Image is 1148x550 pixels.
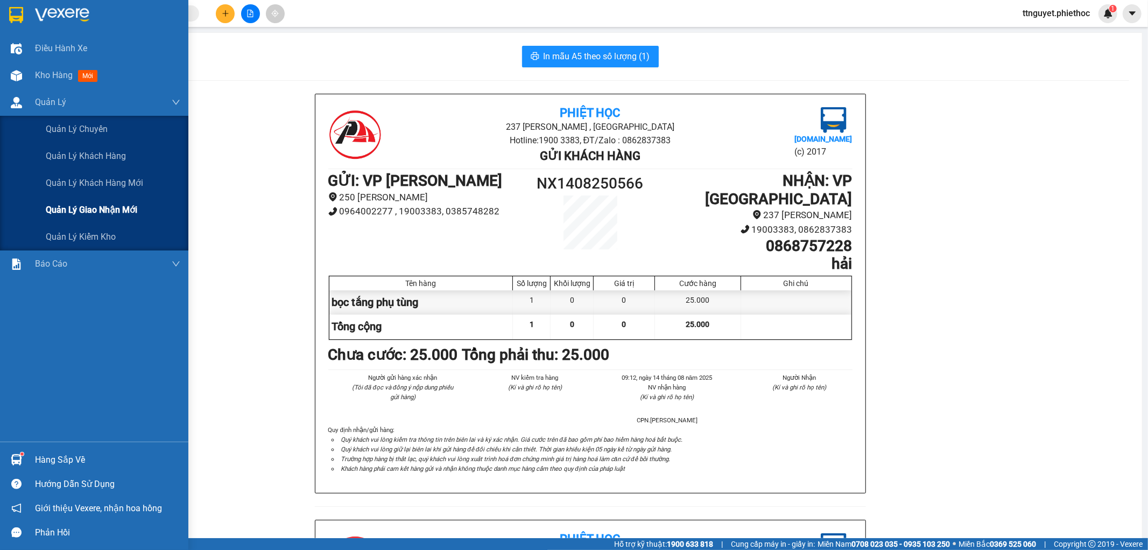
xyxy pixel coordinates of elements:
[11,259,22,270] img: solution-icon
[11,70,22,81] img: warehouse-icon
[551,290,594,315] div: 0
[614,415,721,425] li: CPN.[PERSON_NAME]
[522,46,659,67] button: printerIn mẫu A5 theo số lượng (1)
[540,149,640,163] b: Gửi khách hàng
[328,204,525,219] li: 0964002277 , 19003383, 0385748282
[596,279,652,288] div: Giá trị
[341,455,671,463] i: Trường hợp hàng bị thất lạc, quý khách vui lòng xuất trình hoá đơn chứng minh giá trị hàng hoá là...
[35,257,67,270] span: Báo cáo
[35,41,87,55] span: Điều hành xe
[329,290,513,315] div: bọc tắng phụ tùng
[516,279,547,288] div: Số lượng
[594,290,655,315] div: 0
[328,207,337,216] span: phone
[640,393,694,401] i: (Kí và ghi rõ họ tên)
[656,208,852,222] li: 237 [PERSON_NAME]
[513,290,551,315] div: 1
[9,7,23,23] img: logo-vxr
[328,190,525,205] li: 250 [PERSON_NAME]
[570,320,574,329] span: 0
[462,346,610,364] b: Tổng phải thu: 25.000
[531,52,539,62] span: printer
[11,527,22,538] span: message
[686,320,709,329] span: 25.000
[990,540,1036,548] strong: 0369 525 060
[11,43,22,54] img: warehouse-icon
[11,479,22,489] span: question-circle
[328,172,503,190] b: GỬI : VP [PERSON_NAME]
[246,10,254,17] span: file-add
[821,107,847,133] img: logo.jpg
[553,279,590,288] div: Khối lượng
[655,290,741,315] div: 25.000
[794,135,852,143] b: [DOMAIN_NAME]
[622,320,626,329] span: 0
[35,95,66,109] span: Quản Lý
[656,255,852,273] h1: hải
[35,452,180,468] div: Hàng sắp về
[101,40,450,53] li: Hotline: 1900 3383, ĐT/Zalo : 0862837383
[530,320,534,329] span: 1
[1088,540,1096,548] span: copyright
[746,373,853,382] li: Người Nhận
[216,4,235,23] button: plus
[415,120,765,134] li: 237 [PERSON_NAME] , [GEOGRAPHIC_DATA]
[772,384,826,391] i: (Kí và ghi rõ họ tên)
[46,230,116,243] span: Quản lý kiểm kho
[341,436,682,443] i: Quý khách vui lòng kiểm tra thông tin trên biên lai và ký xác nhận. Giá cước trên đã bao gồm phí ...
[13,78,188,96] b: GỬI : VP [PERSON_NAME]
[525,172,656,196] h1: NX1408250566
[1123,4,1142,23] button: caret-down
[508,384,562,391] i: (Kí và ghi rõ họ tên)
[172,260,180,268] span: down
[13,13,67,67] img: logo.jpg
[721,538,723,550] span: |
[11,454,22,465] img: warehouse-icon
[341,465,625,472] i: Khách hàng phải cam kết hàng gửi và nhận không thuộc danh mục hàng cấm theo quy định của pháp luật
[35,525,180,541] div: Phản hồi
[953,542,956,546] span: ⚪️
[35,502,162,515] span: Giới thiệu Vexere, nhận hoa hồng
[1103,9,1113,18] img: icon-new-feature
[46,203,137,217] span: Quản lý giao nhận mới
[350,373,456,382] li: Người gửi hàng xác nhận
[352,384,453,401] i: (Tôi đã đọc và đồng ý nộp dung phiếu gửi hàng)
[328,107,382,161] img: logo.jpg
[794,145,852,158] li: (c) 2017
[341,445,672,453] i: Quý khách vui lòng giữ lại biên lai khi gửi hàng để đối chiếu khi cần thiết. Thời gian khiếu kiện...
[35,476,180,492] div: Hướng dẫn sử dụng
[1111,5,1115,12] span: 1
[266,4,285,23] button: aim
[332,279,510,288] div: Tên hàng
[818,538,950,550] span: Miền Nam
[482,373,588,382] li: NV kiểm tra hàng
[744,279,849,288] div: Ghi chú
[851,540,950,548] strong: 0708 023 035 - 0935 103 250
[101,26,450,40] li: 237 [PERSON_NAME] , [GEOGRAPHIC_DATA]
[741,225,750,234] span: phone
[656,237,852,255] h1: 0868757228
[172,98,180,107] span: down
[46,149,126,163] span: Quản lý khách hàng
[706,172,853,208] b: NHẬN : VP [GEOGRAPHIC_DATA]
[78,70,97,82] span: mới
[1014,6,1098,20] span: ttnguyet.phiethoc
[1109,5,1117,12] sup: 1
[35,70,73,80] span: Kho hàng
[1128,9,1137,18] span: caret-down
[752,210,762,219] span: environment
[328,346,458,364] b: Chưa cước : 25.000
[959,538,1036,550] span: Miền Bắc
[11,503,22,513] span: notification
[614,382,721,392] li: NV nhận hàng
[328,425,853,474] div: Quy định nhận/gửi hàng :
[222,10,229,17] span: plus
[415,134,765,147] li: Hotline: 1900 3383, ĐT/Zalo : 0862837383
[271,10,279,17] span: aim
[46,122,108,136] span: Quản lý chuyến
[332,320,382,333] span: Tổng cộng
[560,106,620,120] b: Phiệt Học
[614,373,721,382] li: 09:12, ngày 14 tháng 08 năm 2025
[328,192,337,201] span: environment
[1044,538,1046,550] span: |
